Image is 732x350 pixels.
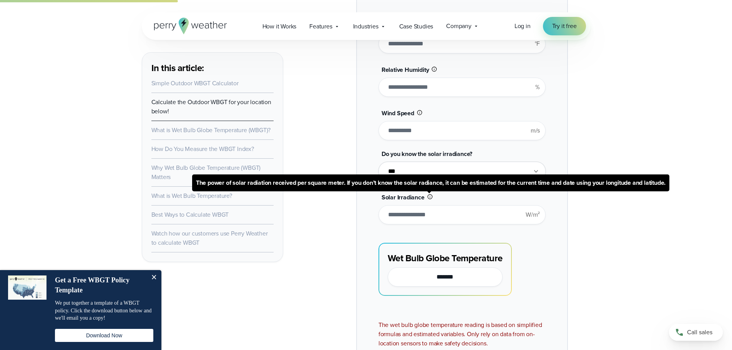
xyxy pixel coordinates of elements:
[151,229,268,247] a: Watch how our customers use Perry Weather to calculate WBGT
[151,210,229,219] a: Best Ways to Calculate WBGT
[687,328,712,337] span: Call sales
[8,275,46,300] img: dialog featured image
[146,270,161,285] button: Close
[256,18,303,34] a: How it Works
[399,22,433,31] span: Case Studies
[378,320,546,348] div: The wet bulb globe temperature reading is based on simplified formulas and estimated variables. O...
[353,22,378,31] span: Industries
[151,79,239,88] a: Simple Outdoor WBGT Calculator
[151,163,261,181] a: Why Wet Bulb Globe Temperature (WBGT) Matters
[543,17,586,35] a: Try it free
[382,109,414,118] span: Wind Speed
[151,191,232,200] a: What is Wet Bulb Temperature?
[552,22,577,31] span: Try it free
[151,144,254,153] a: How Do You Measure the WBGT Index?
[669,324,723,341] a: Call sales
[151,126,271,134] a: What is Wet Bulb Globe Temperature (WBGT)?
[393,18,440,34] a: Case Studies
[382,193,425,202] span: Solar Irradiance
[55,299,153,322] p: We put together a template of a WBGT policy. Click the download button below and we'll email you ...
[382,65,429,74] span: Relative Humidity
[515,22,531,30] span: Log in
[382,149,472,158] span: Do you know the solar irradiance?
[309,22,332,31] span: Features
[192,174,669,191] span: The power of solar radiation received per square meter. If you don’t know the solar radiance, it ...
[446,22,471,31] span: Company
[151,62,274,74] h3: In this article:
[55,275,145,295] h4: Get a Free WBGT Policy Template
[515,22,531,31] a: Log in
[55,329,153,342] button: Download Now
[151,98,271,116] a: Calculate the Outdoor WBGT for your location below!
[262,22,297,31] span: How it Works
